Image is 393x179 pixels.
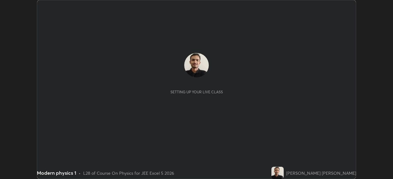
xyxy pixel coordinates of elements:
[184,53,209,77] img: 2cc62f2a7992406d895b4c832009be1c.jpg
[37,169,76,177] div: Modern physics 1
[79,170,81,176] div: •
[271,167,284,179] img: 2cc62f2a7992406d895b4c832009be1c.jpg
[83,170,174,176] div: L28 of Course On Physics for JEE Excel 5 2026
[286,170,356,176] div: [PERSON_NAME] [PERSON_NAME]
[170,90,223,94] div: Setting up your live class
